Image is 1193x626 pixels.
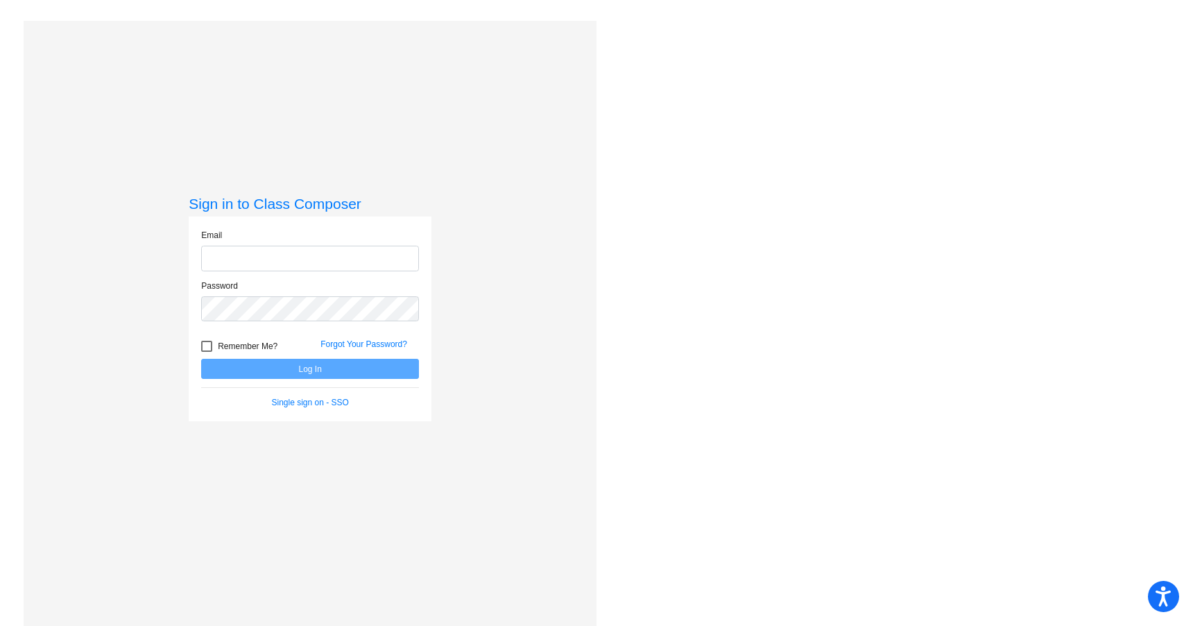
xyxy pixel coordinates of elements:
[272,398,349,407] a: Single sign on - SSO
[320,339,407,349] a: Forgot Your Password?
[218,338,277,355] span: Remember Me?
[201,280,238,292] label: Password
[189,195,431,212] h3: Sign in to Class Composer
[201,229,222,242] label: Email
[201,359,419,379] button: Log In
